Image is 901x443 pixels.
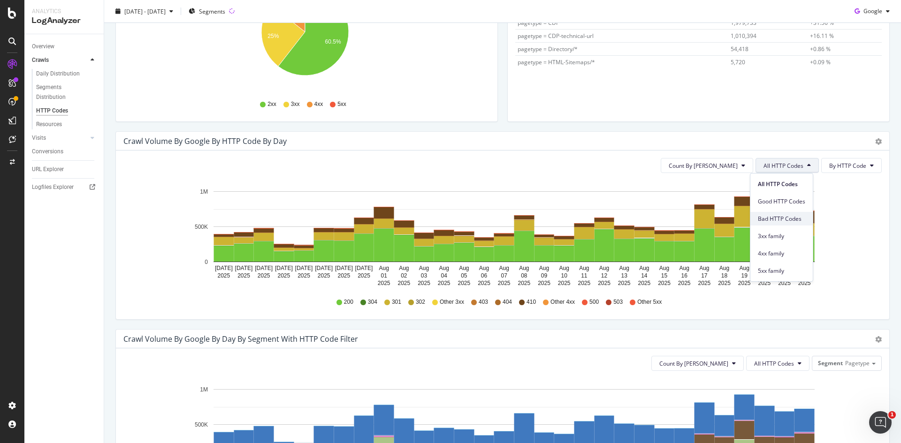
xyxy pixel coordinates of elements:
span: +31.56 % [810,19,834,27]
a: Conversions [32,147,97,157]
span: pagetype = HTML-Sitemaps/* [518,58,595,66]
span: By HTTP Code [829,162,866,170]
div: Crawls [32,55,49,65]
div: URL Explorer [32,165,64,174]
a: Crawls [32,55,88,65]
text: Aug [739,265,749,271]
span: 4xx family [758,249,805,258]
text: 10 [561,272,567,279]
div: HTTP Codes [36,106,68,116]
span: Good HTTP Codes [758,197,805,206]
span: Count By Day [659,360,728,368]
text: Aug [379,265,389,271]
span: 500 [589,298,599,306]
text: Aug [519,265,529,271]
a: URL Explorer [32,165,97,174]
span: All HTTP Codes [764,162,803,170]
div: Daily Distribution [36,69,80,79]
text: Aug [699,265,709,271]
a: Resources [36,120,97,129]
text: 2025 [558,280,571,286]
span: Segment [818,359,843,367]
a: HTTP Codes [36,106,97,116]
text: 17 [701,272,708,279]
text: [DATE] [235,265,253,271]
span: 5xx family [758,267,805,275]
div: LogAnalyzer [32,15,96,26]
text: Aug [599,265,609,271]
text: 60.5% [325,38,341,45]
div: Crawl Volume by google by HTTP Code by Day [123,136,287,146]
text: Aug [439,265,449,271]
text: Aug [539,265,549,271]
text: 2025 [237,272,250,279]
text: 06 [481,272,488,279]
button: Google [851,4,893,19]
div: Crawl Volume by google by Day by Segment with HTTP Code Filter [123,334,358,344]
span: Count By Day [669,162,738,170]
text: 2025 [738,280,751,286]
text: 2025 [658,280,671,286]
text: Aug [399,265,409,271]
text: Aug [619,265,629,271]
text: 2025 [618,280,631,286]
text: 2025 [718,280,731,286]
button: All HTTP Codes [746,356,809,371]
text: 2025 [378,280,390,286]
span: 1,979,733 [731,19,756,27]
text: [DATE] [355,265,373,271]
span: pagetype = CDP [518,19,559,27]
span: All HTTP Codes [754,360,794,368]
text: 19 [741,272,748,279]
text: 2025 [758,280,771,286]
a: Overview [32,42,97,52]
text: 2025 [318,272,330,279]
a: Segments Distribution [36,83,97,102]
text: 04 [441,272,447,279]
text: 2025 [458,280,470,286]
span: Other 4xx [550,298,575,306]
a: Visits [32,133,88,143]
text: 12 [601,272,608,279]
text: Aug [419,265,429,271]
text: 2025 [418,280,430,286]
span: 200 [344,298,353,306]
text: 09 [541,272,548,279]
div: Logfiles Explorer [32,182,74,192]
text: 18 [721,272,728,279]
svg: A chart. [123,180,875,289]
text: 16 [681,272,687,279]
text: 03 [421,272,428,279]
span: 3xx [291,100,300,108]
span: 3xx family [758,232,805,240]
span: Google [863,7,882,15]
span: +16.11 % [810,32,834,40]
iframe: Intercom live chat [869,411,892,434]
text: [DATE] [315,265,333,271]
text: 13 [621,272,627,279]
text: 2025 [358,272,370,279]
text: 2025 [498,280,511,286]
text: 2025 [538,280,550,286]
text: 2025 [298,272,310,279]
text: 500K [195,421,208,428]
button: All HTTP Codes [756,158,819,173]
text: 1M [200,386,208,393]
div: Overview [32,42,54,52]
text: 2025 [678,280,691,286]
text: 2025 [258,272,270,279]
button: Count By [PERSON_NAME] [651,356,744,371]
button: Segments [185,4,229,19]
span: 410 [527,298,536,306]
text: 15 [661,272,668,279]
text: 2025 [798,280,811,286]
span: All HTTP Codes [758,180,805,188]
text: 2025 [397,280,410,286]
text: 2025 [598,280,611,286]
text: [DATE] [215,265,233,271]
text: 1M [200,188,208,195]
span: 301 [392,298,401,306]
text: 14 [641,272,648,279]
text: 08 [521,272,527,279]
